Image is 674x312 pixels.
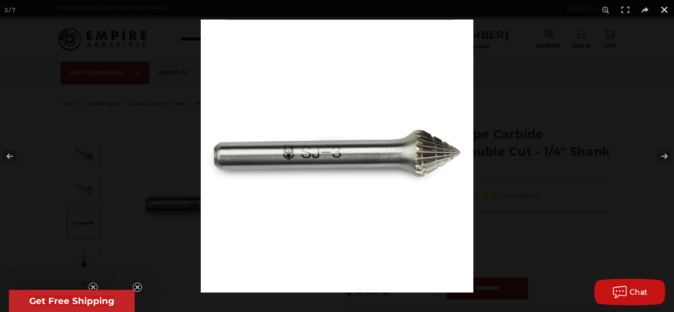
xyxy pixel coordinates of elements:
[9,290,135,312] div: Get Free ShippingClose teaser
[201,20,473,292] img: SJ-3-carbide-burr-double-cut-1-4-inch-cone-60-degree__85832.1680561527.jpg
[133,283,142,292] button: Close teaser
[89,283,97,292] button: Close teaser
[630,288,648,296] span: Chat
[643,134,674,178] button: Next (arrow right)
[29,296,114,306] span: Get Free Shipping
[594,279,665,305] button: Chat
